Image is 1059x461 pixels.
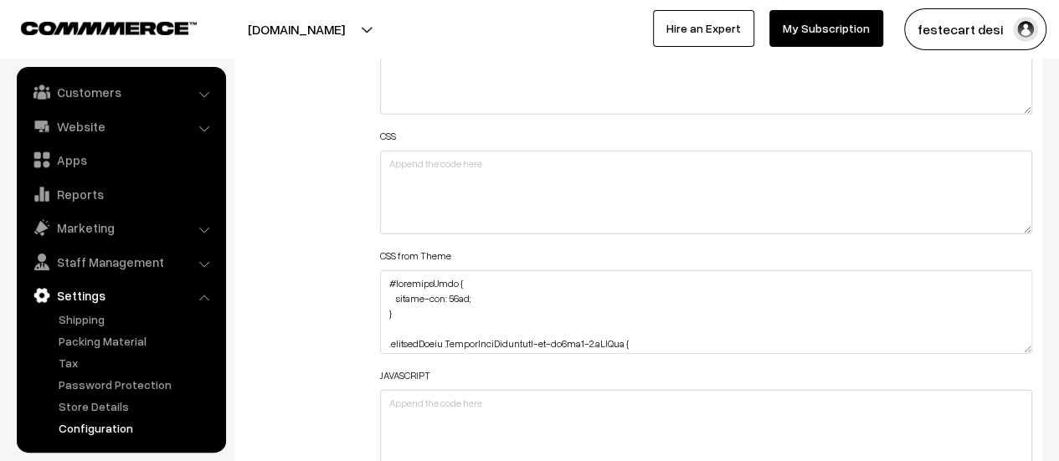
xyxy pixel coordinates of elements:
[380,129,396,144] label: CSS
[54,419,220,437] a: Configuration
[21,280,220,310] a: Settings
[54,332,220,350] a: Packing Material
[904,8,1046,50] button: festecart desi
[769,10,883,47] a: My Subscription
[21,213,220,243] a: Marketing
[21,247,220,277] a: Staff Management
[21,179,220,209] a: Reports
[54,310,220,328] a: Shipping
[380,368,430,383] label: JAVASCRIPT
[21,77,220,107] a: Customers
[21,111,220,141] a: Website
[21,22,197,34] img: COMMMERCE
[380,270,1032,354] textarea: #loremipsUmdo { sitame-con: 56ad; } .elitsedDoeiu .TemporInciDiduntutl-et-do6ma1-2.aLIQua { enim-...
[54,397,220,415] a: Store Details
[21,145,220,175] a: Apps
[21,17,167,37] a: COMMMERCE
[380,248,451,264] label: CSS from Theme
[653,10,754,47] a: Hire an Expert
[54,354,220,371] a: Tax
[1013,17,1038,42] img: user
[189,8,404,50] button: [DOMAIN_NAME]
[54,376,220,393] a: Password Protection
